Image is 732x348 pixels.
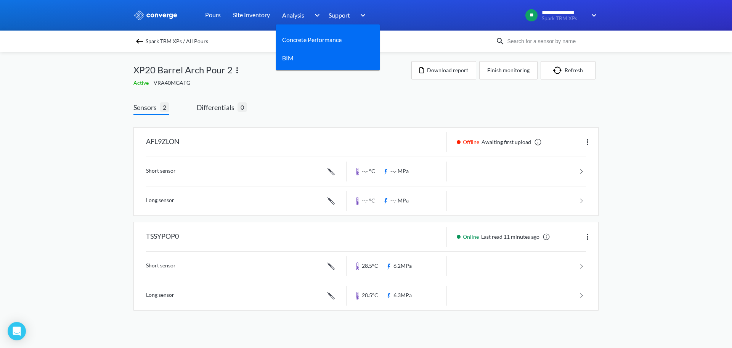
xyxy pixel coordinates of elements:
[496,37,505,46] img: icon-search.svg
[453,138,544,146] div: Awaiting first upload
[160,102,169,112] span: 2
[133,10,178,20] img: logo_ewhite.svg
[355,11,368,20] img: downArrow.svg
[150,79,154,86] span: -
[586,11,599,20] img: downArrow.svg
[542,16,586,21] span: Spark TBM XPs
[329,10,350,20] span: Support
[282,35,342,44] a: Concrete Performance
[453,233,552,241] div: Last read 11 minutes ago
[133,102,160,113] span: Sensors
[282,10,304,20] span: Analysis
[541,61,596,79] button: Refresh
[146,227,179,247] div: TSSYPOP0
[310,11,322,20] img: downArrow.svg
[133,79,411,87] div: VRA40MGAFG
[505,37,597,45] input: Search for a sensor by name
[146,36,208,47] span: Spark TBM XPs / All Pours
[135,37,144,46] img: backspace.svg
[479,61,538,79] button: Finish monitoring
[583,232,592,241] img: more.svg
[197,102,238,113] span: Differentials
[233,66,242,75] img: more.svg
[463,138,482,146] span: Offline
[8,322,26,340] div: Open Intercom Messenger
[411,61,476,79] button: Download report
[133,63,233,77] span: XP20 Barrel Arch Pour 2
[238,102,247,112] span: 0
[282,53,294,63] a: BIM
[419,67,424,73] img: icon-file.svg
[583,138,592,147] img: more.svg
[146,132,180,152] div: AFL9ZLON
[133,79,150,86] span: Active
[463,233,481,241] span: Online
[553,66,565,74] img: icon-refresh.svg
